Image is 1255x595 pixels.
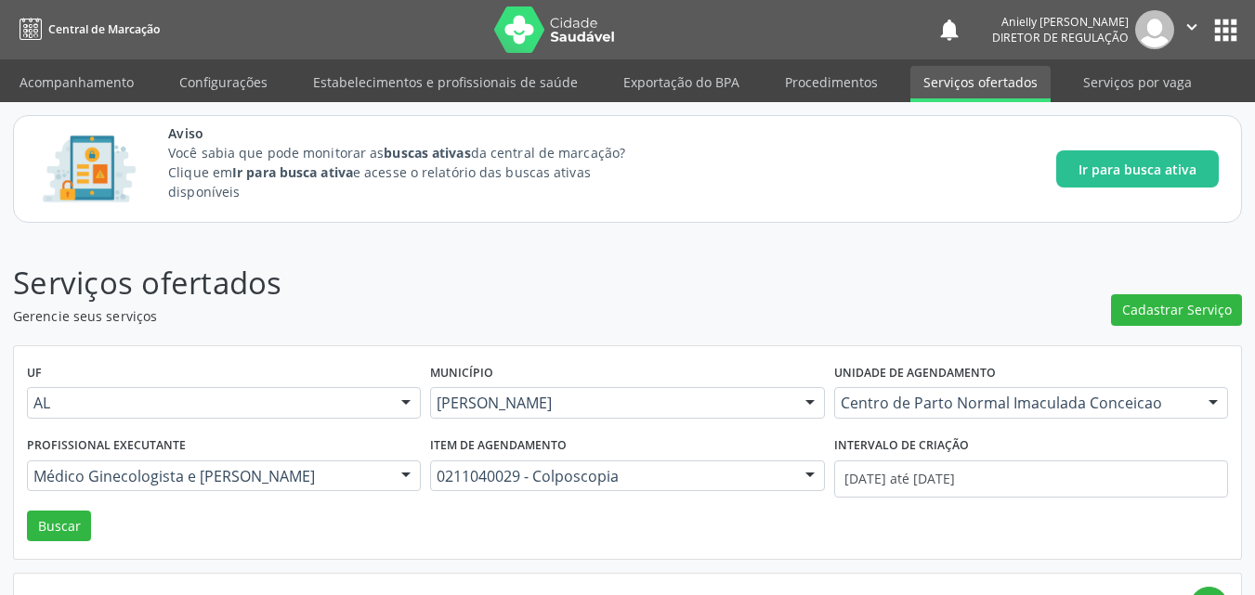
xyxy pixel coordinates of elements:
[7,66,147,98] a: Acompanhamento
[1135,10,1174,49] img: img
[168,143,660,201] p: Você sabia que pode monitorar as da central de marcação? Clique em e acesse o relatório das busca...
[841,394,1190,412] span: Centro de Parto Normal Imaculada Conceicao
[1122,300,1232,319] span: Cadastrar Serviço
[300,66,591,98] a: Estabelecimentos e profissionais de saúde
[834,359,996,388] label: Unidade de agendamento
[33,467,383,485] span: Médico Ginecologista e [PERSON_NAME]
[437,394,786,412] span: [PERSON_NAME]
[1174,10,1209,49] button: 
[13,14,160,45] a: Central de Marcação
[1111,294,1242,326] button: Cadastrar Serviço
[48,21,160,37] span: Central de Marcação
[27,432,186,460] label: Profissional executante
[166,66,281,98] a: Configurações
[384,144,470,162] strong: buscas ativas
[772,66,891,98] a: Procedimentos
[1079,160,1196,179] span: Ir para busca ativa
[36,127,142,211] img: Imagem de CalloutCard
[1209,14,1242,46] button: apps
[33,394,383,412] span: AL
[834,460,1228,498] input: Selecione um intervalo
[437,467,786,485] span: 0211040029 - Colposcopia
[13,306,873,326] p: Gerencie seus serviços
[13,260,873,306] p: Serviços ofertados
[910,66,1051,102] a: Serviços ofertados
[27,359,42,388] label: UF
[992,14,1129,30] div: Anielly [PERSON_NAME]
[834,432,969,460] label: Intervalo de criação
[232,163,353,181] strong: Ir para busca ativa
[430,432,567,460] label: Item de agendamento
[430,359,493,388] label: Município
[610,66,752,98] a: Exportação do BPA
[1182,17,1202,37] i: 
[1070,66,1205,98] a: Serviços por vaga
[27,511,91,542] button: Buscar
[1056,150,1219,188] button: Ir para busca ativa
[992,30,1129,45] span: Diretor de regulação
[936,17,962,43] button: notifications
[168,123,660,143] span: Aviso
